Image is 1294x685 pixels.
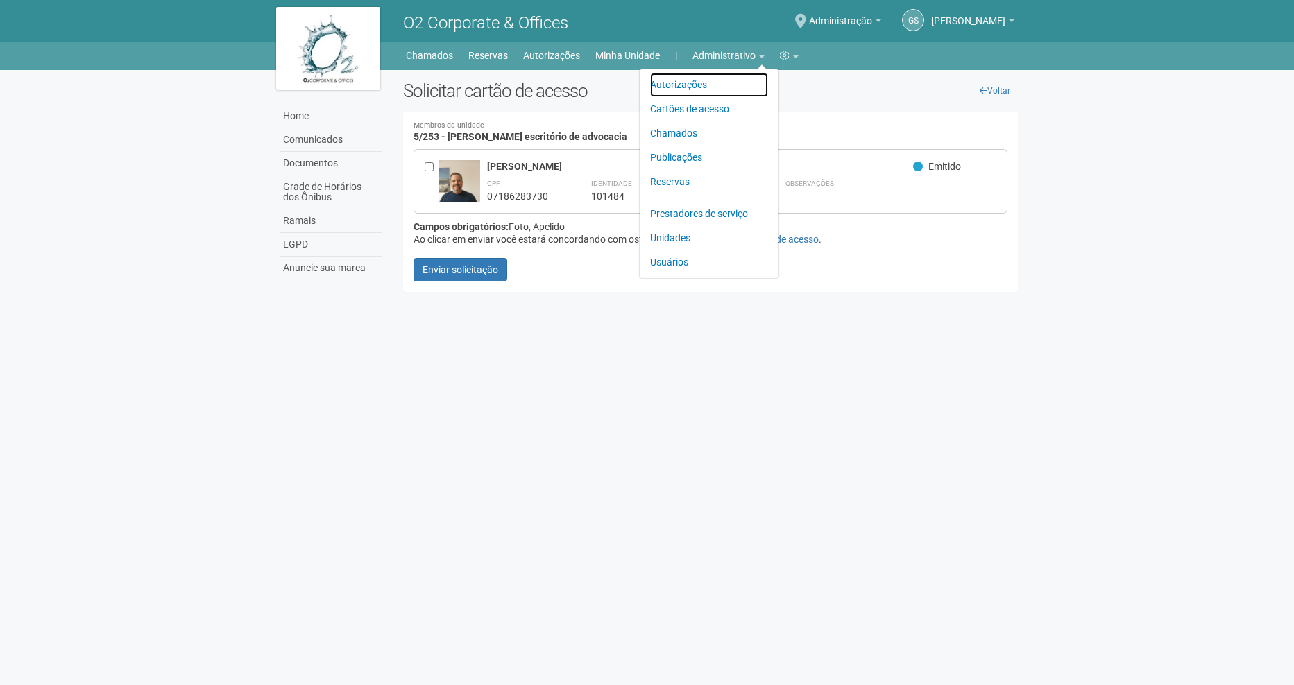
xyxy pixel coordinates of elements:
a: Administração [809,17,881,28]
img: user.jpg [439,160,480,216]
div: 101484 [591,190,661,202]
a: Autorizações [523,46,580,65]
span: Emitido [928,161,961,172]
a: Administrativo [692,46,765,65]
a: Anuncie sua marca [280,257,382,279]
a: Cartões de acesso [650,97,768,121]
a: Home [280,105,382,128]
a: Grade de Horários dos Ônibus [280,175,382,209]
h2: Solicitar cartão de acesso [403,80,1019,101]
img: logo.jpg [276,7,380,90]
small: Membros da unidade [414,122,1008,130]
a: GS [902,9,924,31]
a: Autorizações [650,73,768,97]
div: Ao clicar em enviar você estará concordando com os . [414,233,1008,245]
a: Comunicados [280,128,382,152]
span: O2 Corporate & Offices [403,13,568,33]
div: [PERSON_NAME] [487,160,914,173]
span: Gabriela Souza [931,2,1005,26]
strong: Identidade [591,180,632,187]
button: Enviar solicitação [414,258,507,281]
a: Prestadores de serviço [650,202,768,226]
h4: 5/253 - [PERSON_NAME] escritório de advocacia [414,122,1008,142]
a: LGPD [280,233,382,257]
a: | [675,46,677,65]
div: Foto, Apelido [414,220,1008,233]
span: Administração [809,2,872,26]
a: Configurações [780,46,799,65]
strong: CPF [487,180,500,187]
a: Voltar [972,80,1018,101]
div: 07186283730 [487,190,556,202]
a: Chamados [650,121,768,146]
a: Unidades [650,226,768,250]
strong: Campos obrigatórios: [414,221,509,232]
a: [PERSON_NAME] [931,17,1014,28]
a: Chamados [406,46,453,65]
a: termos de solicitação de cartão de acesso [639,234,819,245]
a: Usuários [650,250,768,275]
a: Documentos [280,152,382,175]
strong: Observações [785,180,834,187]
a: Ramais [280,209,382,233]
a: Reservas [468,46,508,65]
a: Publicações [650,146,768,170]
a: Minha Unidade [595,46,660,65]
a: Reservas [650,170,768,194]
